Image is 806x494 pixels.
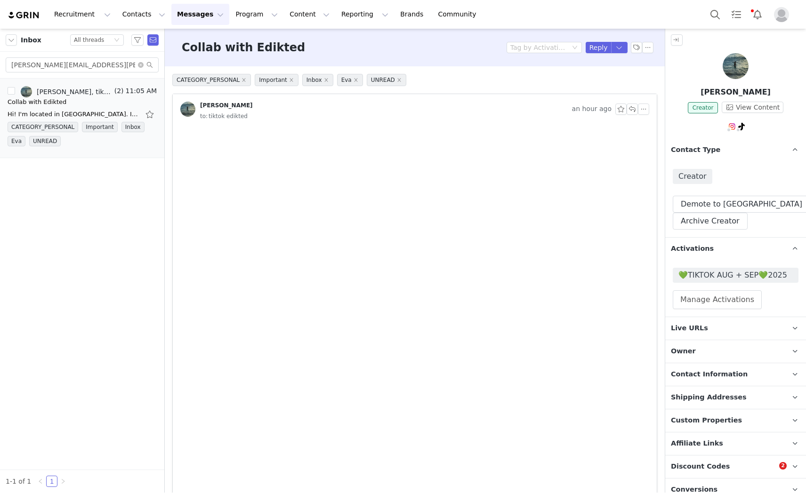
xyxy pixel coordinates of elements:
img: b986a142-9208-47a1-a693-a1b68cadf423.jpg [180,102,195,117]
button: Profile [768,7,798,22]
span: an hour ago [572,104,612,115]
button: Content [284,4,335,25]
span: 11:05 AM [124,86,157,97]
a: Tasks [726,4,747,25]
span: Eva [8,136,25,146]
span: 2 [779,462,787,470]
img: placeholder-profile.jpg [774,7,789,22]
h3: Collab with Edikted [182,39,305,56]
li: Previous Page [35,476,46,487]
span: Owner [671,346,696,357]
button: Reporting [336,4,394,25]
i: icon: close [242,78,246,82]
img: Sloan Bensadoun [723,53,749,79]
span: UNREAD [367,74,406,86]
span: Important [82,122,118,132]
button: Manage Activations [673,290,762,309]
div: Hi! I'm located in Montreal. I'm very interested in working with you. Sent from my iPhone On Aug ... [8,110,139,119]
span: Discount Codes [671,462,730,472]
i: icon: close [354,78,358,82]
div: Collab with Edikted [8,97,66,107]
button: Reply [586,42,612,53]
span: UNREAD [29,136,61,146]
button: Program [230,4,283,25]
span: Inbox [21,35,41,45]
span: CATEGORY_PERSONAL [172,74,251,86]
span: Contact Type [671,145,720,155]
i: icon: right [60,478,66,484]
a: [PERSON_NAME] [180,102,253,117]
span: Contact Information [671,369,748,380]
i: icon: left [38,478,43,484]
p: [PERSON_NAME] [665,87,806,98]
span: Activations [671,244,714,254]
span: Important [255,74,298,86]
span: (2) [113,86,124,96]
div: [PERSON_NAME] [200,102,253,109]
i: icon: down [114,37,120,44]
span: Inbox [302,74,333,86]
span: Shipping Addresses [671,392,747,403]
span: 💚TIKTOK AUG + SEP💚2025 [678,270,793,281]
span: Send Email [147,34,159,46]
img: grin logo [8,11,40,20]
div: [PERSON_NAME], tiktok edikted [37,88,113,96]
div: [PERSON_NAME] an hour agoto:tiktok edikted [173,94,657,129]
a: [PERSON_NAME], tiktok edikted [21,86,113,97]
span: Eva [337,74,363,86]
div: Tag by Activation [510,43,566,52]
i: icon: close [397,78,402,82]
span: Inbox [121,122,145,132]
button: Contacts [117,4,171,25]
span: Custom Properties [671,415,742,426]
button: Archive Creator [673,213,748,230]
img: instagram.svg [728,123,736,130]
button: Recruitment [48,4,116,25]
li: 1 [46,476,57,487]
span: Creator [673,169,712,184]
button: View Content [722,102,783,113]
img: b986a142-9208-47a1-a693-a1b68cadf423.jpg [21,86,32,97]
span: CATEGORY_PERSONAL [8,122,78,132]
span: Live URLs [671,323,708,334]
li: Next Page [57,476,69,487]
i: icon: close-circle [138,62,144,68]
a: 1 [47,476,57,486]
a: Community [433,4,486,25]
i: icon: down [572,45,578,51]
button: Notifications [747,4,768,25]
i: icon: close [289,78,294,82]
span: Creator [688,102,718,113]
li: 1-1 of 1 [6,476,31,487]
span: Affiliate Links [671,438,723,449]
iframe: Intercom live chat [760,462,782,485]
i: icon: close [324,78,329,82]
button: Search [705,4,725,25]
i: icon: search [146,62,153,68]
input: Search mail [6,57,159,72]
a: Brands [395,4,432,25]
div: All threads [74,35,104,45]
button: Messages [171,4,229,25]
